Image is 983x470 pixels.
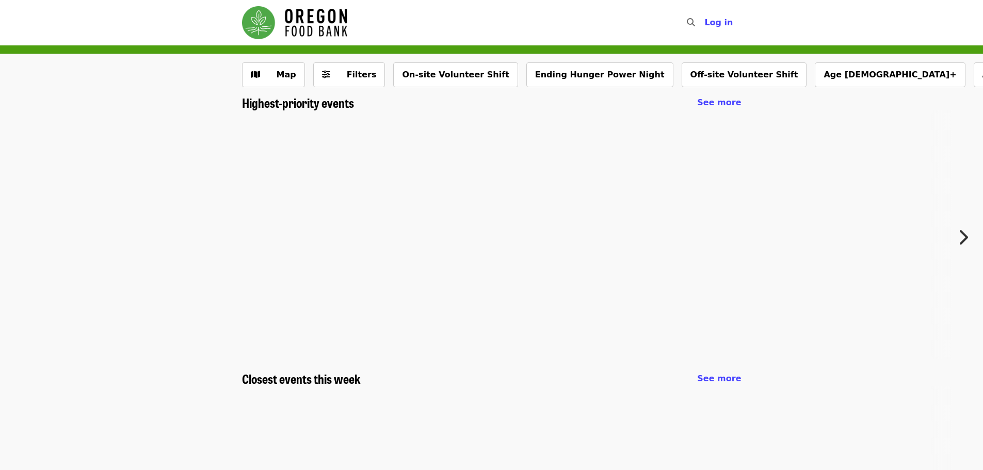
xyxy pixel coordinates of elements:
a: Highest-priority events [242,95,354,110]
a: See more [697,372,741,385]
a: See more [697,96,741,109]
span: Map [277,70,296,79]
button: Age [DEMOGRAPHIC_DATA]+ [815,62,965,87]
img: Oregon Food Bank - Home [242,6,347,39]
span: See more [697,98,741,107]
button: Ending Hunger Power Night [526,62,673,87]
a: Closest events this week [242,371,361,386]
span: Highest-priority events [242,93,354,111]
button: On-site Volunteer Shift [393,62,518,87]
div: Highest-priority events [234,95,750,110]
button: Next item [949,223,983,252]
div: Closest events this week [234,371,750,386]
i: search icon [687,18,695,27]
button: Filters (0 selected) [313,62,385,87]
input: Search [701,10,710,35]
i: map icon [251,70,260,79]
span: Closest events this week [242,369,361,387]
button: Off-site Volunteer Shift [682,62,807,87]
i: sliders-h icon [322,70,330,79]
button: Show map view [242,62,305,87]
i: chevron-right icon [958,228,968,247]
span: Filters [347,70,377,79]
button: Log in [696,12,741,33]
span: See more [697,374,741,383]
span: Log in [704,18,733,27]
